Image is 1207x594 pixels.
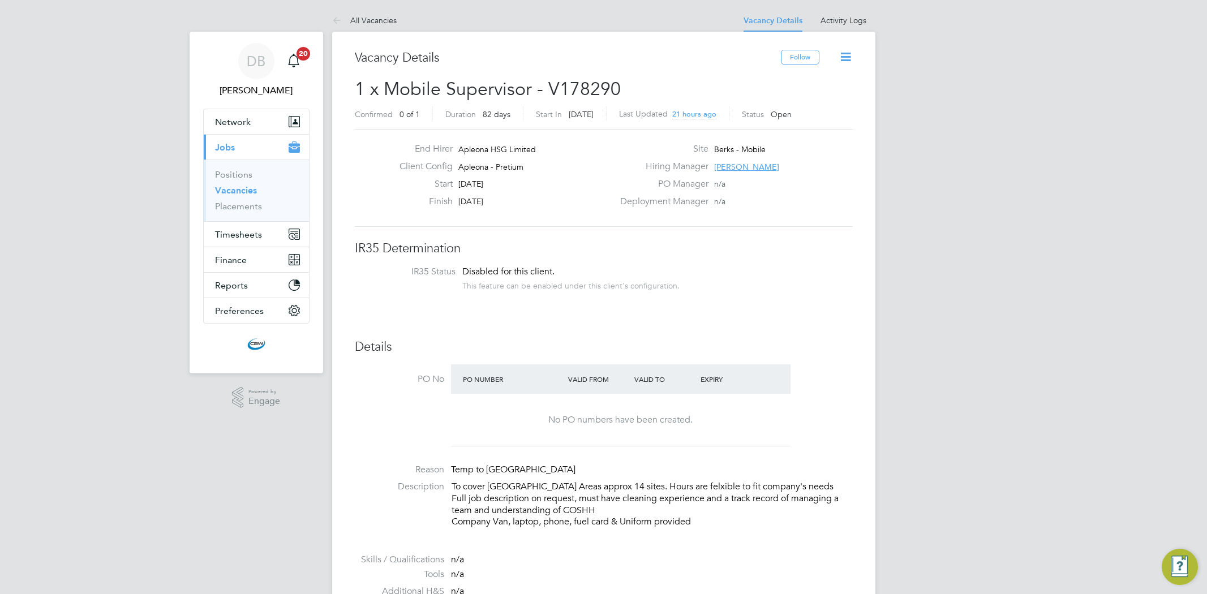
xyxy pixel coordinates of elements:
[458,196,483,206] span: [DATE]
[215,255,247,265] span: Finance
[204,298,309,323] button: Preferences
[632,369,698,389] div: Valid To
[698,369,764,389] div: Expiry
[215,305,264,316] span: Preferences
[451,569,464,580] span: n/a
[297,47,310,61] span: 20
[215,280,248,291] span: Reports
[248,397,280,406] span: Engage
[355,464,444,476] label: Reason
[390,196,453,208] label: Finish
[714,162,779,172] span: [PERSON_NAME]
[203,84,310,97] span: Daniel Barber
[247,335,265,353] img: cbwstaffingsolutions-logo-retina.png
[390,178,453,190] label: Start
[366,266,456,278] label: IR35 Status
[215,201,262,212] a: Placements
[613,196,708,208] label: Deployment Manager
[203,43,310,97] a: DB[PERSON_NAME]
[204,222,309,247] button: Timesheets
[390,143,453,155] label: End Hirer
[355,240,853,257] h3: IR35 Determination
[714,179,725,189] span: n/a
[613,161,708,173] label: Hiring Manager
[248,387,280,397] span: Powered by
[282,43,305,79] a: 20
[462,414,779,426] div: No PO numbers have been created.
[781,50,819,64] button: Follow
[204,109,309,134] button: Network
[821,15,866,25] a: Activity Logs
[204,135,309,160] button: Jobs
[458,162,523,172] span: Apleona - Pretium
[460,369,566,389] div: PO Number
[742,109,764,119] label: Status
[204,160,309,221] div: Jobs
[355,339,853,355] h3: Details
[451,554,464,565] span: n/a
[483,109,510,119] span: 82 days
[390,161,453,173] label: Client Config
[215,142,235,153] span: Jobs
[355,78,621,100] span: 1 x Mobile Supervisor - V178290
[672,109,716,119] span: 21 hours ago
[462,266,555,277] span: Disabled for this client.
[714,144,766,154] span: Berks - Mobile
[458,179,483,189] span: [DATE]
[355,109,393,119] label: Confirmed
[462,278,680,291] div: This feature can be enabled under this client's configuration.
[190,32,323,373] nav: Main navigation
[232,387,280,408] a: Powered byEngage
[458,144,536,154] span: Apleona HSG Limited
[400,109,420,119] span: 0 of 1
[619,109,668,119] label: Last Updated
[355,554,444,566] label: Skills / Qualifications
[569,109,594,119] span: [DATE]
[247,54,265,68] span: DB
[452,481,853,528] p: To cover [GEOGRAPHIC_DATA] Areas approx 14 sites. Hours are felxible to fit company's needs Full ...
[215,229,262,240] span: Timesheets
[355,50,781,66] h3: Vacancy Details
[355,373,444,385] label: PO No
[332,15,397,25] a: All Vacancies
[451,464,575,475] span: Temp to [GEOGRAPHIC_DATA]
[445,109,476,119] label: Duration
[215,185,257,196] a: Vacancies
[203,335,310,353] a: Go to home page
[1162,549,1198,585] button: Engage Resource Center
[565,369,632,389] div: Valid From
[613,178,708,190] label: PO Manager
[215,117,251,127] span: Network
[355,569,444,580] label: Tools
[204,247,309,272] button: Finance
[613,143,708,155] label: Site
[771,109,792,119] span: Open
[204,273,309,298] button: Reports
[355,481,444,493] label: Description
[714,196,725,206] span: n/a
[215,169,252,180] a: Positions
[536,109,562,119] label: Start In
[744,16,802,25] a: Vacancy Details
